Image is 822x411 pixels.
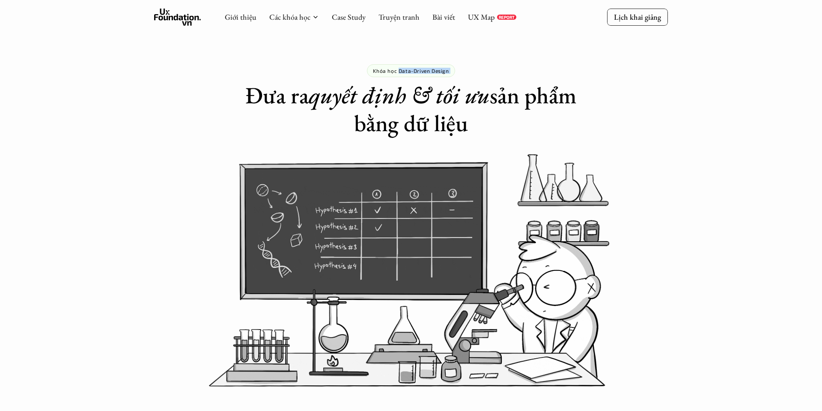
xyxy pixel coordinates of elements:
p: Lịch khai giảng [614,12,661,22]
p: REPORT [499,15,515,20]
a: Các khóa học [269,12,310,22]
a: UX Map [468,12,495,22]
a: Lịch khai giảng [607,9,668,25]
h1: Đưa ra sản phẩm bằng dữ liệu [240,81,582,137]
a: Giới thiệu [225,12,256,22]
a: Bài viết [432,12,455,22]
a: REPORT [497,15,516,20]
em: quyết định & tối ưu [309,80,490,110]
p: Khóa học Data-Driven Design [373,68,449,74]
a: Truyện tranh [378,12,420,22]
a: Case Study [332,12,366,22]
